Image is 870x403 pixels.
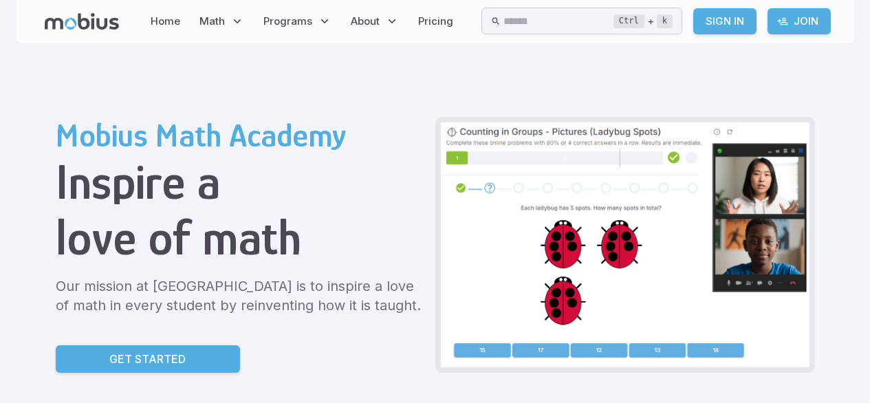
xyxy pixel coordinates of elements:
[56,210,424,265] h1: love of math
[56,345,240,373] a: Get Started
[657,14,673,28] kbd: k
[56,276,424,315] p: Our mission at [GEOGRAPHIC_DATA] is to inspire a love of math in every student by reinventing how...
[146,6,184,37] a: Home
[613,13,673,30] div: +
[351,14,380,29] span: About
[263,14,312,29] span: Programs
[199,14,225,29] span: Math
[613,14,644,28] kbd: Ctrl
[414,6,457,37] a: Pricing
[768,8,831,34] a: Join
[441,122,809,367] img: Grade 2 Class
[56,154,424,210] h1: Inspire a
[56,117,424,154] h2: Mobius Math Academy
[109,351,186,367] p: Get Started
[693,8,757,34] a: Sign In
